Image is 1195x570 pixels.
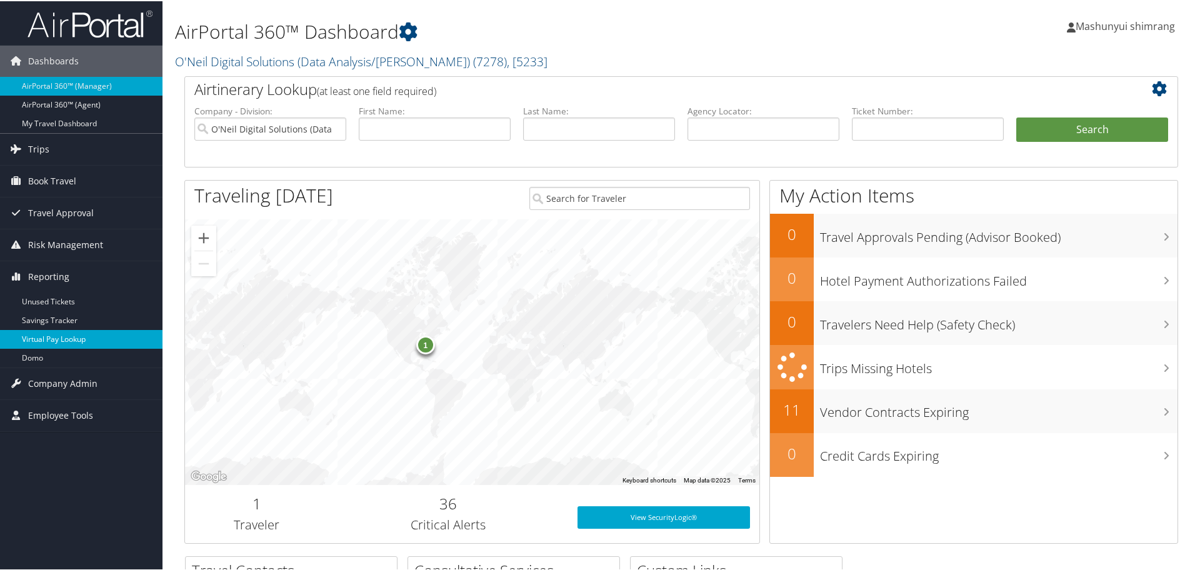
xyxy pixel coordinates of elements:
[507,52,547,69] span: , [ 5233 ]
[194,492,319,513] h2: 1
[770,388,1177,432] a: 11Vendor Contracts Expiring
[28,228,103,259] span: Risk Management
[188,467,229,484] img: Google
[820,396,1177,420] h3: Vendor Contracts Expiring
[770,300,1177,344] a: 0Travelers Need Help (Safety Check)
[473,52,507,69] span: ( 7278 )
[188,467,229,484] a: Open this area in Google Maps (opens a new window)
[175,52,547,69] a: O'Neil Digital Solutions (Data Analysis/[PERSON_NAME])
[194,515,319,532] h3: Traveler
[770,266,814,287] h2: 0
[359,104,511,116] label: First Name:
[820,221,1177,245] h3: Travel Approvals Pending (Advisor Booked)
[770,344,1177,388] a: Trips Missing Hotels
[687,104,839,116] label: Agency Locator:
[770,398,814,419] h2: 11
[738,476,756,482] a: Terms (opens in new tab)
[770,432,1177,476] a: 0Credit Cards Expiring
[770,256,1177,300] a: 0Hotel Payment Authorizations Failed
[770,442,814,463] h2: 0
[684,476,731,482] span: Map data ©2025
[820,440,1177,464] h3: Credit Cards Expiring
[317,83,436,97] span: (at least one field required)
[1067,6,1187,44] a: Mashunyui shimrang
[28,260,69,291] span: Reporting
[1016,116,1168,141] button: Search
[28,367,97,398] span: Company Admin
[28,164,76,196] span: Book Travel
[175,17,850,44] h1: AirPortal 360™ Dashboard
[820,352,1177,376] h3: Trips Missing Hotels
[191,250,216,275] button: Zoom out
[191,224,216,249] button: Zoom in
[770,222,814,244] h2: 0
[416,334,434,353] div: 1
[523,104,675,116] label: Last Name:
[770,310,814,331] h2: 0
[820,265,1177,289] h3: Hotel Payment Authorizations Failed
[194,181,333,207] h1: Traveling [DATE]
[338,515,559,532] h3: Critical Alerts
[770,212,1177,256] a: 0Travel Approvals Pending (Advisor Booked)
[28,44,79,76] span: Dashboards
[529,186,750,209] input: Search for Traveler
[194,104,346,116] label: Company - Division:
[338,492,559,513] h2: 36
[28,399,93,430] span: Employee Tools
[194,77,1086,99] h2: Airtinerary Lookup
[28,132,49,164] span: Trips
[27,8,152,37] img: airportal-logo.png
[852,104,1004,116] label: Ticket Number:
[622,475,676,484] button: Keyboard shortcuts
[577,505,750,527] a: View SecurityLogic®
[820,309,1177,332] h3: Travelers Need Help (Safety Check)
[1076,18,1175,32] span: Mashunyui shimrang
[28,196,94,227] span: Travel Approval
[770,181,1177,207] h1: My Action Items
